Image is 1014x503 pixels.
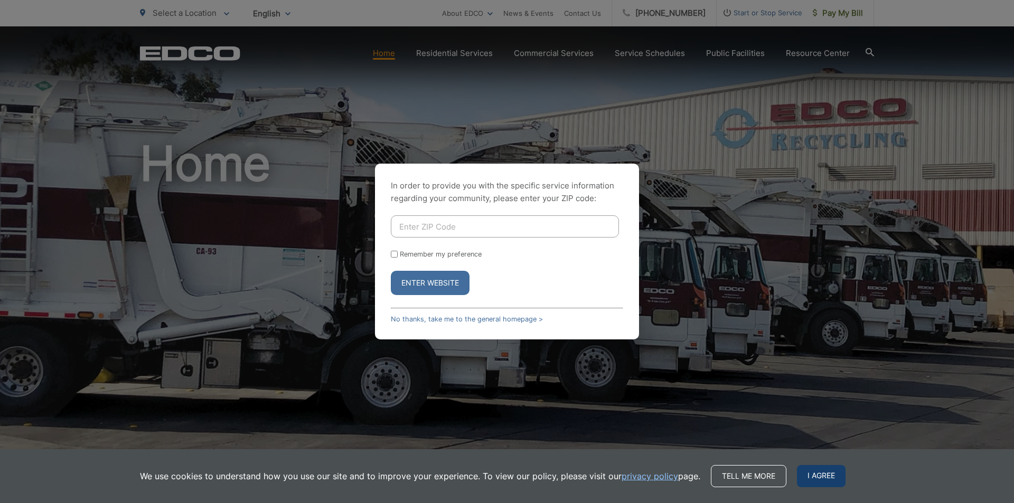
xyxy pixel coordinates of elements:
[391,315,543,323] a: No thanks, take me to the general homepage >
[391,179,623,205] p: In order to provide you with the specific service information regarding your community, please en...
[140,470,700,482] p: We use cookies to understand how you use our site and to improve your experience. To view our pol...
[391,271,470,295] button: Enter Website
[400,250,482,258] label: Remember my preference
[391,215,619,238] input: Enter ZIP Code
[797,465,846,487] span: I agree
[622,470,678,482] a: privacy policy
[711,465,786,487] a: Tell me more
